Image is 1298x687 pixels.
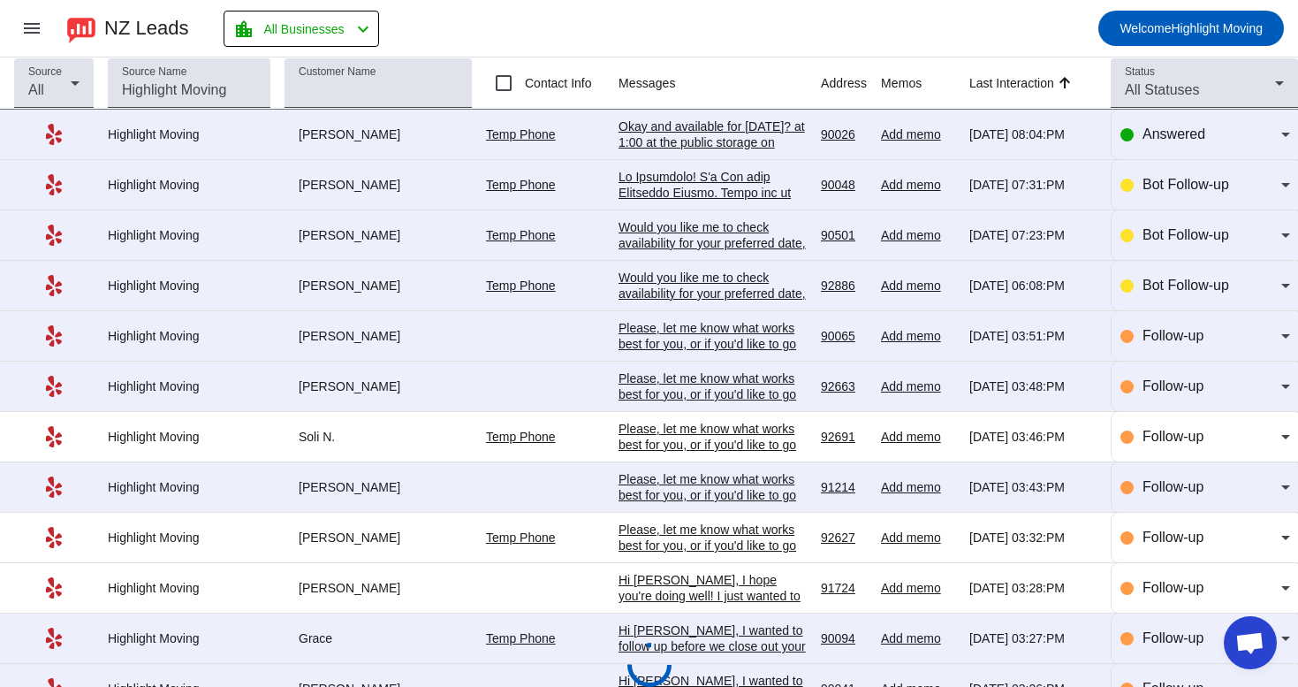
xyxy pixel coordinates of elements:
a: Temp Phone [486,228,556,242]
mat-icon: location_city [233,19,254,40]
div: [PERSON_NAME] [285,580,472,596]
div: Last Interaction [969,74,1054,92]
a: Temp Phone [486,430,556,444]
span: Highlight Moving [1120,16,1263,41]
div: [DATE] 03:48:PM [969,378,1097,394]
div: [PERSON_NAME] [285,177,472,193]
div: Add memo [881,630,955,646]
mat-icon: Yelp [43,628,65,649]
div: NZ Leads [104,16,188,41]
div: 92691 [821,429,867,445]
a: Temp Phone [486,531,556,545]
div: Add memo [881,530,955,546]
div: Highlight Moving [108,580,270,596]
span: Bot Follow-up [1142,227,1229,242]
div: [DATE] 08:04:PM [969,126,1097,142]
mat-icon: menu [21,18,42,39]
span: All [28,82,44,97]
div: 90094 [821,630,867,646]
span: All Statuses [1125,82,1199,97]
div: Highlight Moving [108,278,270,294]
button: All Businesses [224,11,379,47]
div: [DATE] 03:28:PM [969,580,1097,596]
div: Highlight Moving [108,530,270,546]
span: Follow-up [1142,429,1203,444]
mat-icon: Yelp [43,275,65,296]
div: Please, let me know what works best for you, or if you'd like to go over any specific details! [619,471,807,519]
div: 91214 [821,479,867,495]
div: 92886 [821,278,867,294]
mat-icon: Yelp [43,376,65,397]
div: Add memo [881,378,955,394]
span: All Businesses [263,17,344,42]
div: 92663 [821,378,867,394]
div: Highlight Moving [108,227,270,243]
mat-icon: Yelp [43,426,65,447]
div: 91724 [821,580,867,596]
div: 90501 [821,227,867,243]
div: Please, let me know what works best for you, or if you'd like to go over any specific details! [619,320,807,368]
span: Answered [1142,126,1205,141]
div: Highlight Moving [108,429,270,445]
span: Follow-up [1142,630,1203,645]
span: Follow-up [1142,530,1203,545]
div: 92627 [821,530,867,546]
a: Temp Phone [486,178,556,192]
img: logo [67,13,95,43]
div: [DATE] 03:46:PM [969,429,1097,445]
span: Follow-up [1142,580,1203,595]
mat-icon: chevron_left [353,19,374,40]
div: Okay and available for [DATE]? at 1:00 at the public storage on [STREET_ADDRESS] [619,118,807,166]
span: Bot Follow-up [1142,177,1229,192]
div: Highlight Moving [108,630,270,646]
mat-label: Source Name [122,66,186,78]
div: [DATE] 03:43:PM [969,479,1097,495]
a: Temp Phone [486,631,556,645]
span: Follow-up [1142,328,1203,343]
th: Memos [881,57,969,110]
span: Follow-up [1142,479,1203,494]
div: Highlight Moving [108,328,270,344]
mat-icon: Yelp [43,577,65,599]
div: 90026 [821,126,867,142]
mat-icon: Yelp [43,124,65,145]
div: Highlight Moving [108,177,270,193]
mat-icon: Yelp [43,477,65,498]
div: [DATE] 07:23:PM [969,227,1097,243]
div: [DATE] 06:08:PM [969,278,1097,294]
div: Please, let me know what works best for you, or if you'd like to go over any specific details! [619,370,807,418]
th: Messages [619,57,821,110]
mat-label: Customer Name [299,66,376,78]
div: Add memo [881,429,955,445]
div: Grace [285,630,472,646]
div: [PERSON_NAME] [285,530,472,546]
span: Welcome [1120,21,1171,35]
div: [PERSON_NAME] [285,278,472,294]
div: [DATE] 03:51:PM [969,328,1097,344]
div: Highlight Moving [108,126,270,142]
div: [PERSON_NAME] [285,378,472,394]
div: Soli N. [285,429,472,445]
div: [PERSON_NAME] [285,227,472,243]
div: Add memo [881,580,955,596]
div: Add memo [881,126,955,142]
mat-icon: Yelp [43,225,65,246]
div: [PERSON_NAME] [285,479,472,495]
div: 90048 [821,177,867,193]
div: [PERSON_NAME] [285,126,472,142]
div: Would you like me to check availability for your preferred date, or are you still deciding? Just ... [619,270,807,333]
div: Add memo [881,328,955,344]
input: Highlight Moving [122,80,256,101]
mat-label: Status [1125,66,1155,78]
a: Temp Phone [486,279,556,293]
label: Contact Info [521,74,592,92]
a: Open chat [1224,616,1277,669]
mat-label: Source [28,66,62,78]
div: Add memo [881,278,955,294]
div: Please, let me know what works best for you, or if you'd like to go over any specific details! [619,522,807,569]
div: 90065 [821,328,867,344]
div: [DATE] 07:31:PM [969,177,1097,193]
mat-icon: Yelp [43,325,65,347]
div: Would you like me to check availability for your preferred date, or are you still deciding? Just ... [619,219,807,283]
span: Bot Follow-up [1142,278,1229,293]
